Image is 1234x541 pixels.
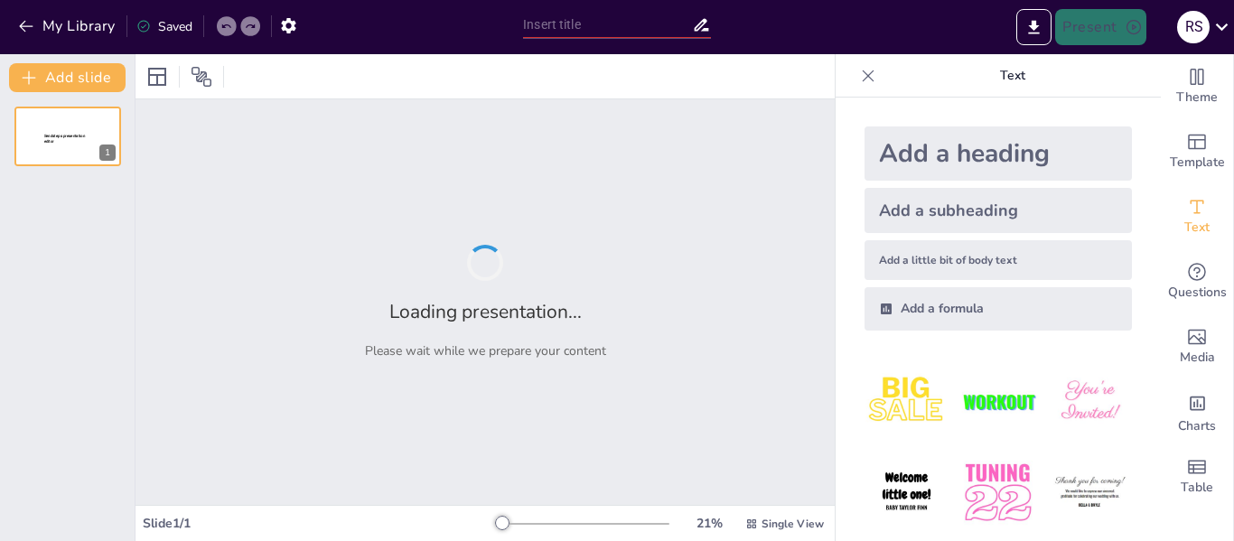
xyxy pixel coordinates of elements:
img: 2.jpeg [956,359,1040,443]
div: Add ready made slides [1161,119,1233,184]
p: Text [883,54,1143,98]
div: Layout [143,62,172,91]
button: Export to PowerPoint [1016,9,1052,45]
span: Text [1184,218,1210,238]
span: Table [1181,478,1213,498]
span: Media [1180,348,1215,368]
div: Add charts and graphs [1161,379,1233,444]
div: Add a heading [865,126,1132,181]
div: 1 [99,145,116,161]
span: Charts [1178,416,1216,436]
button: My Library [14,12,123,41]
span: Questions [1168,283,1227,303]
img: 6.jpeg [1048,451,1132,535]
div: 21 % [687,515,731,532]
span: Position [191,66,212,88]
div: Slide 1 / 1 [143,515,496,532]
input: Insert title [523,12,692,38]
button: R S [1177,9,1210,45]
p: Please wait while we prepare your content [365,342,606,359]
img: 3.jpeg [1048,359,1132,443]
img: 5.jpeg [956,451,1040,535]
button: Present [1055,9,1145,45]
div: Change the overall theme [1161,54,1233,119]
span: Single View [762,517,824,531]
button: Add slide [9,63,126,92]
span: Template [1170,153,1225,173]
span: Theme [1176,88,1218,107]
div: Add images, graphics, shapes or video [1161,314,1233,379]
div: Add text boxes [1161,184,1233,249]
div: Add a subheading [865,188,1132,233]
div: Get real-time input from your audience [1161,249,1233,314]
div: Saved [136,18,192,35]
div: Add a table [1161,444,1233,509]
div: Add a formula [865,287,1132,331]
img: 1.jpeg [865,359,949,443]
span: Sendsteps presentation editor [44,134,85,144]
div: Add a little bit of body text [865,240,1132,280]
h2: Loading presentation... [389,299,582,324]
div: 1 [14,107,121,166]
img: 4.jpeg [865,451,949,535]
div: R S [1177,11,1210,43]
